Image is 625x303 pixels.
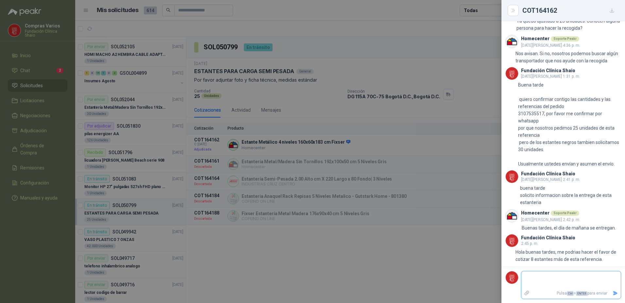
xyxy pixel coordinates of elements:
span: [DATE][PERSON_NAME] 1:31 p. m. [521,74,580,79]
h3: Homecenter [521,211,549,215]
span: [DATE][PERSON_NAME] 4:36 p. m. [521,43,580,48]
h3: Fundación Clínica Shaio [521,69,575,72]
h3: Homecenter [521,37,549,40]
label: Adjuntar archivos [521,288,532,299]
h3: Fundación Clínica Shaio [521,236,575,240]
button: Close [509,7,517,14]
div: Soporte Peakr [551,36,579,41]
div: COT164162 [522,5,617,16]
span: [DATE][PERSON_NAME] 2:42 p. m. [521,217,580,222]
button: Enviar [610,288,621,299]
p: Hola buenas tardes, me podrias hacer el favor de cotizar 8 estantes más de esta referencia. [515,248,621,263]
p: Buenas tardes, el día de mañana se entregan. [522,224,616,231]
p: Nos avisan. Si no, nosotros podemos buscar algún transportador que nos ayude con la recogida [515,50,621,64]
img: Company Logo [506,35,518,48]
h3: Fundación Clínica Shaio [521,172,575,176]
p: Ya quedó ajustado a 25 unidades. Conocen alguna persona para hacer la recogida? [516,17,621,32]
span: ENTER [576,291,587,296]
div: Soporte Peakr [551,211,579,216]
span: 2:45 p. m. [521,241,538,246]
img: Company Logo [506,271,518,284]
span: Ctrl [567,291,574,296]
img: Company Logo [506,67,518,80]
p: Buena tarde quiero confirmar contigo las cantidades y las referencias del pedido 3107535517, por ... [518,81,621,167]
img: Company Logo [506,210,518,222]
img: Company Logo [506,234,518,247]
p: buena tarde solicito informacion sobre la entrega de esta estanteria [520,184,621,206]
img: Company Logo [506,170,518,183]
span: [DATE][PERSON_NAME] 2:41 p. m. [521,177,580,182]
p: Pulsa + para enviar [532,288,610,299]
